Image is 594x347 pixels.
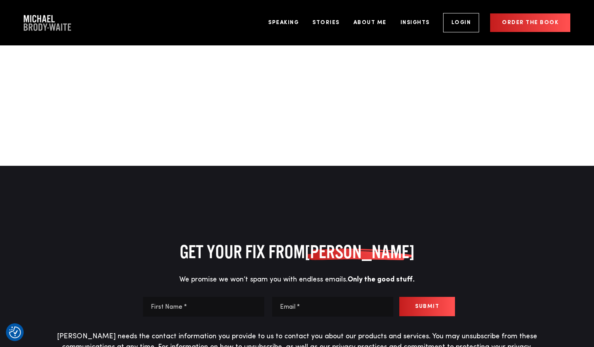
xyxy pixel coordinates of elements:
input: Email [272,297,393,317]
a: Stories [306,8,346,38]
a: Company Logo Company Logo [24,15,71,31]
b: Only the good stuff. [348,276,415,283]
a: Order the book [490,13,570,32]
span: We promise we won’t spam you with endless emails. [179,276,415,283]
button: Consent Preferences [9,326,21,338]
input: Name [143,297,264,317]
button: Submit [399,297,455,316]
a: Speaking [262,8,305,38]
span: [PERSON_NAME] [305,241,414,263]
a: About Me [348,8,393,38]
h2: Get your fix from [54,241,540,263]
a: Insights [395,8,436,38]
a: Login [443,13,479,32]
img: Revisit consent button [9,326,21,338]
